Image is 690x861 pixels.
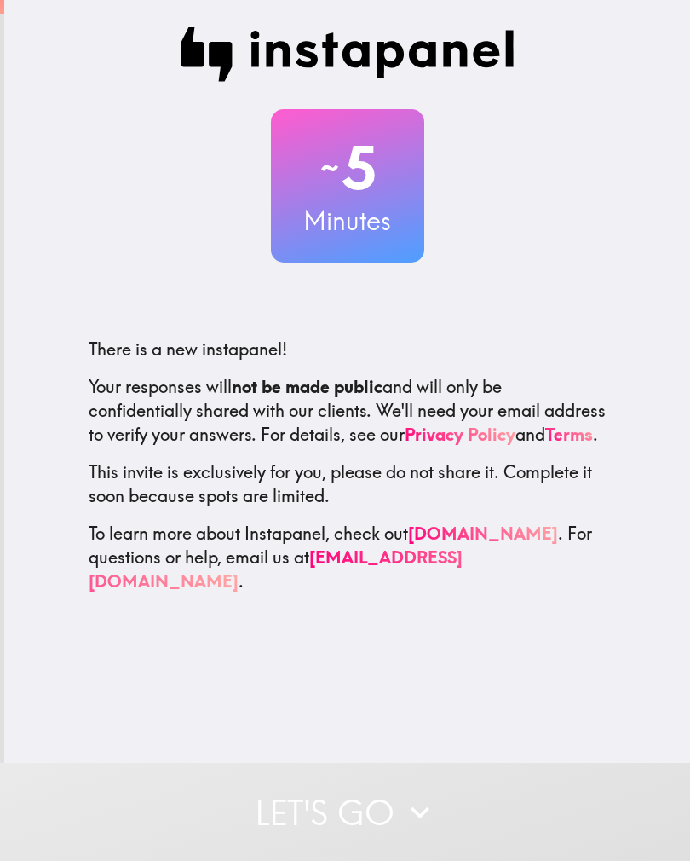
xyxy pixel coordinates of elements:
h2: 5 [271,133,424,203]
span: ~ [318,142,342,194]
a: [EMAIL_ADDRESS][DOMAIN_NAME] [89,546,463,592]
img: Instapanel [181,27,515,82]
a: [DOMAIN_NAME] [408,523,558,544]
b: not be made public [232,376,382,397]
a: Terms [545,424,593,445]
p: Your responses will and will only be confidentially shared with our clients. We'll need your emai... [89,375,607,447]
span: There is a new instapanel! [89,338,287,360]
p: This invite is exclusively for you, please do not share it. Complete it soon because spots are li... [89,460,607,508]
p: To learn more about Instapanel, check out . For questions or help, email us at . [89,522,607,593]
h3: Minutes [271,203,424,239]
a: Privacy Policy [405,424,515,445]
